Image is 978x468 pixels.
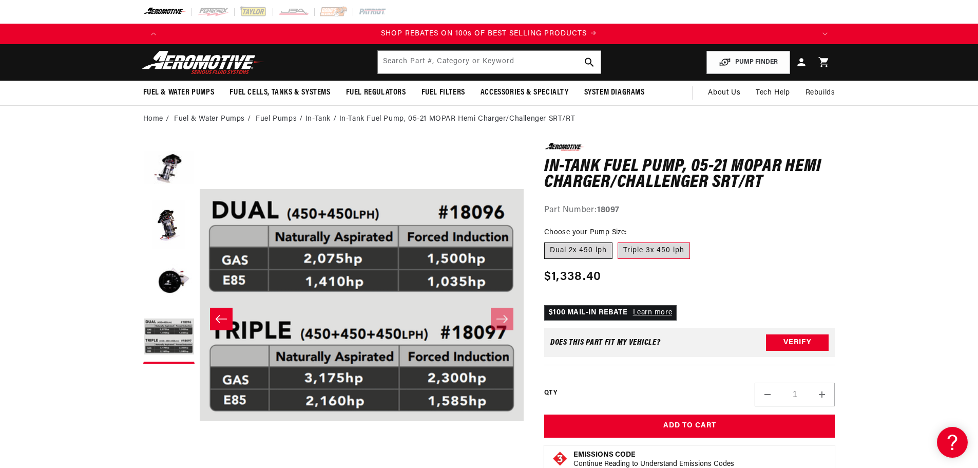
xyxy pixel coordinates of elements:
span: System Diagrams [584,87,645,98]
button: Load image 3 in gallery view [143,256,195,307]
legend: Choose your Pump Size: [544,227,628,238]
img: Aeromotive [139,50,267,74]
img: Emissions code [552,451,568,467]
strong: Emissions Code [573,451,636,459]
summary: Fuel Filters [414,81,473,105]
summary: Rebuilds [798,81,843,105]
a: Learn more [633,309,673,316]
span: Fuel Filters [421,87,465,98]
span: Rebuilds [806,87,835,99]
a: SHOP REBATES ON 100s OF BEST SELLING PRODUCTS [164,28,815,40]
div: Announcement [164,28,815,40]
label: QTY [544,389,557,398]
button: Load image 1 in gallery view [143,143,195,194]
span: Fuel & Water Pumps [143,87,215,98]
span: SHOP REBATES ON 100s OF BEST SELLING PRODUCTS [381,30,587,38]
button: Add to Cart [544,415,835,438]
a: Fuel Pumps [256,114,297,125]
button: Load image 4 in gallery view [143,312,195,364]
h1: In-Tank Fuel Pump, 05-21 MOPAR Hemi Charger/Challenger SRT/RT [544,159,835,191]
summary: Tech Help [748,81,797,105]
li: In-Tank Fuel Pump, 05-21 MOPAR Hemi Charger/Challenger SRT/RT [339,114,576,125]
nav: breadcrumbs [143,114,835,125]
span: Fuel Regulators [346,87,406,98]
summary: Fuel Regulators [338,81,414,105]
div: Part Number: [544,204,835,217]
span: Tech Help [756,87,790,99]
span: About Us [708,89,740,97]
button: Translation missing: en.sections.announcements.next_announcement [815,24,835,44]
a: Fuel & Water Pumps [174,114,245,125]
li: In-Tank [305,114,339,125]
input: Search by Part Number, Category or Keyword [378,51,601,73]
button: Slide right [491,308,513,330]
slideshow-component: Translation missing: en.sections.announcements.announcement_bar [118,24,861,44]
button: Verify [766,334,829,351]
button: PUMP FINDER [706,51,790,74]
span: Accessories & Specialty [481,87,569,98]
span: Fuel Cells, Tanks & Systems [229,87,330,98]
label: Triple 3x 450 lph [618,242,690,259]
summary: System Diagrams [577,81,653,105]
div: Does This part fit My vehicle? [550,339,661,347]
strong: 18097 [597,206,620,214]
button: Slide left [210,308,233,330]
a: About Us [700,81,748,105]
label: Dual 2x 450 lph [544,242,612,259]
summary: Fuel Cells, Tanks & Systems [222,81,338,105]
div: 3 of 4 [164,28,815,40]
p: $100 MAIL-IN REBATE [544,305,677,321]
summary: Fuel & Water Pumps [136,81,222,105]
button: search button [578,51,601,73]
button: Load image 2 in gallery view [143,199,195,251]
button: Translation missing: en.sections.announcements.previous_announcement [143,24,164,44]
a: Home [143,114,163,125]
summary: Accessories & Specialty [473,81,577,105]
span: $1,338.40 [544,268,602,286]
